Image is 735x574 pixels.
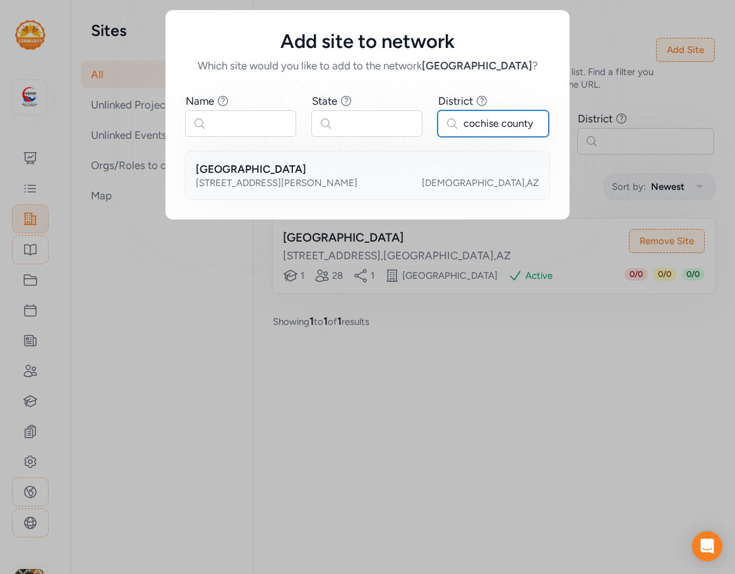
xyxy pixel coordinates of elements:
div: Open Intercom Messenger [692,531,722,561]
div: State [312,93,337,108]
h5: Add site to network [186,30,549,53]
div: Name [186,93,214,108]
div: [DEMOGRAPHIC_DATA] , AZ [422,177,539,189]
h2: [GEOGRAPHIC_DATA] [196,161,306,177]
span: [GEOGRAPHIC_DATA] [422,59,532,72]
div: [STREET_ADDRESS][PERSON_NAME] [196,177,357,189]
div: District [438,93,473,108]
h6: Which site would you like to add to the network ? [186,58,549,73]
